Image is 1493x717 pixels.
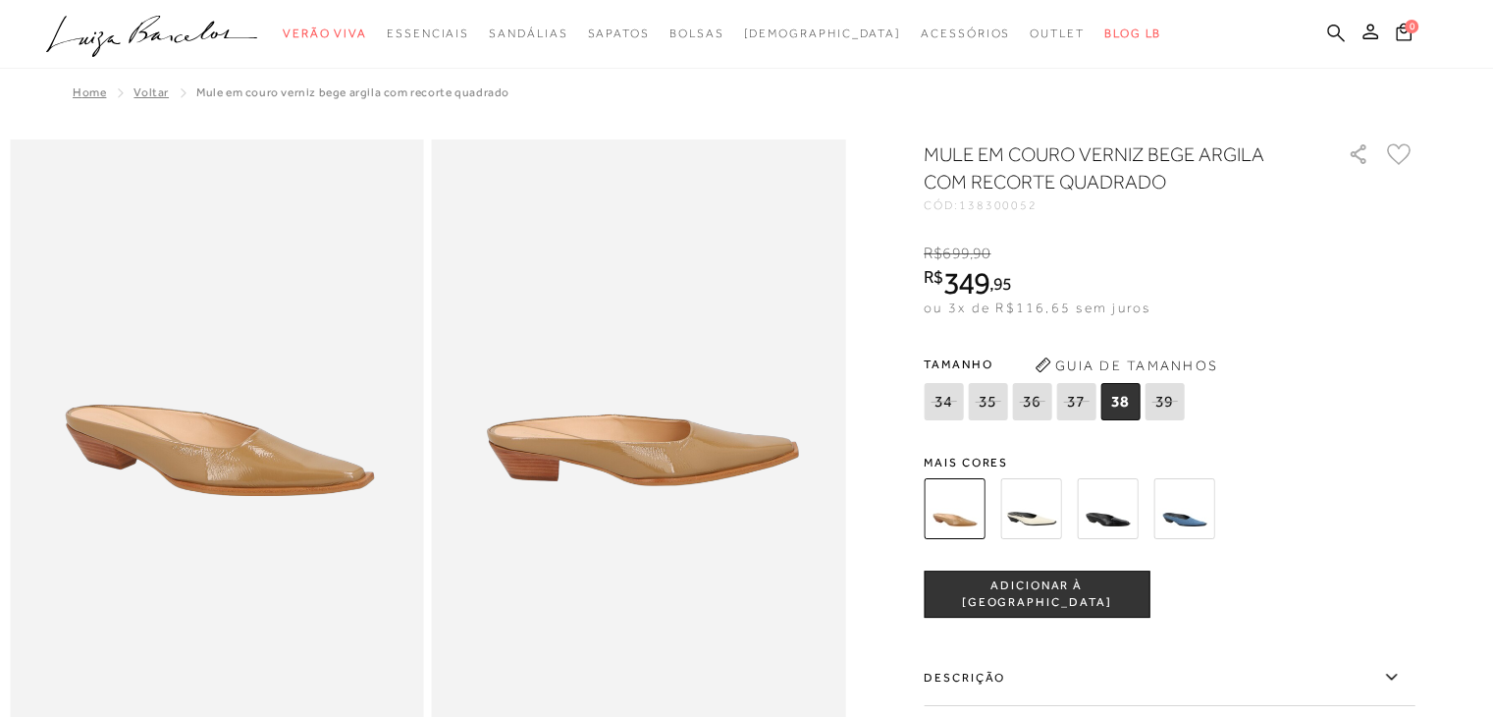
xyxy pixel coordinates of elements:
span: 39 [1145,383,1184,420]
a: categoryNavScreenReaderText [587,16,649,52]
i: , [989,275,1012,293]
a: categoryNavScreenReaderText [489,16,567,52]
h1: MULE EM COURO VERNIZ BEGE ARGILA COM RECORTE QUADRADO [924,140,1292,195]
span: MULE EM COURO VERNIZ BEGE ARGILA COM RECORTE QUADRADO [196,85,509,99]
span: Tamanho [924,350,1189,379]
a: categoryNavScreenReaderText [1030,16,1085,52]
button: 0 [1390,22,1417,48]
span: [DEMOGRAPHIC_DATA] [743,27,901,40]
span: 36 [1012,383,1051,420]
i: , [970,245,991,262]
img: MULE EM COURO VERNIZ BEGE ARGILA COM RECORTE QUADRADO [924,478,985,539]
a: Voltar [133,85,169,99]
a: noSubCategoriesText [743,16,901,52]
span: Acessórios [921,27,1010,40]
span: 349 [943,265,989,301]
span: ADICIONAR À [GEOGRAPHIC_DATA] [925,578,1148,612]
a: Home [73,85,106,99]
a: categoryNavScreenReaderText [283,16,367,52]
span: Essenciais [387,27,469,40]
span: 37 [1056,383,1095,420]
span: 38 [1100,383,1140,420]
img: MULE EM COURO VERNIZ OFF WHITE COM RECORTE QUADRADO [1000,478,1061,539]
label: Descrição [924,649,1414,706]
i: R$ [924,268,943,286]
i: R$ [924,245,942,262]
span: Sapatos [587,27,649,40]
span: 95 [993,273,1012,294]
span: Sandálias [489,27,567,40]
span: ou 3x de R$116,65 sem juros [924,300,1150,315]
a: BLOG LB [1104,16,1161,52]
button: Guia de Tamanhos [1028,350,1224,381]
span: Bolsas [669,27,724,40]
span: 0 [1405,20,1418,33]
a: categoryNavScreenReaderText [387,16,469,52]
span: 34 [924,383,963,420]
span: 90 [973,245,990,262]
span: Outlet [1030,27,1085,40]
a: categoryNavScreenReaderText [921,16,1010,52]
div: CÓD: [924,199,1316,211]
span: 138300052 [959,198,1038,212]
button: ADICIONAR À [GEOGRAPHIC_DATA] [924,571,1149,618]
span: Verão Viva [283,27,367,40]
span: Mais cores [924,457,1414,469]
img: MULE EM JEANS ÍNDIGO COM RECORTE QUADRADO [1153,478,1214,539]
img: MULE EM COURO VERNIZ PRETO COM RECORTE QUADRADO [1077,478,1138,539]
span: BLOG LB [1104,27,1161,40]
span: 699 [942,245,969,262]
span: 35 [968,383,1007,420]
a: categoryNavScreenReaderText [669,16,724,52]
